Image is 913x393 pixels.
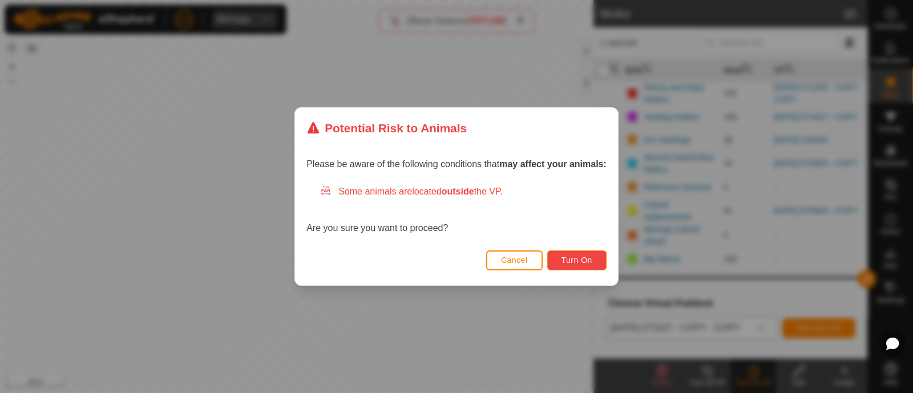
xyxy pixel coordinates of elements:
[486,250,543,270] button: Cancel
[561,256,592,265] span: Turn On
[547,250,607,270] button: Turn On
[306,159,607,169] span: Please be aware of the following conditions that
[499,159,607,169] strong: may affect your animals:
[306,185,607,235] div: Are you sure you want to proceed?
[320,185,607,198] div: Some animals are
[306,119,467,137] div: Potential Risk to Animals
[501,256,528,265] span: Cancel
[442,187,474,196] strong: outside
[412,187,503,196] span: located the VP.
